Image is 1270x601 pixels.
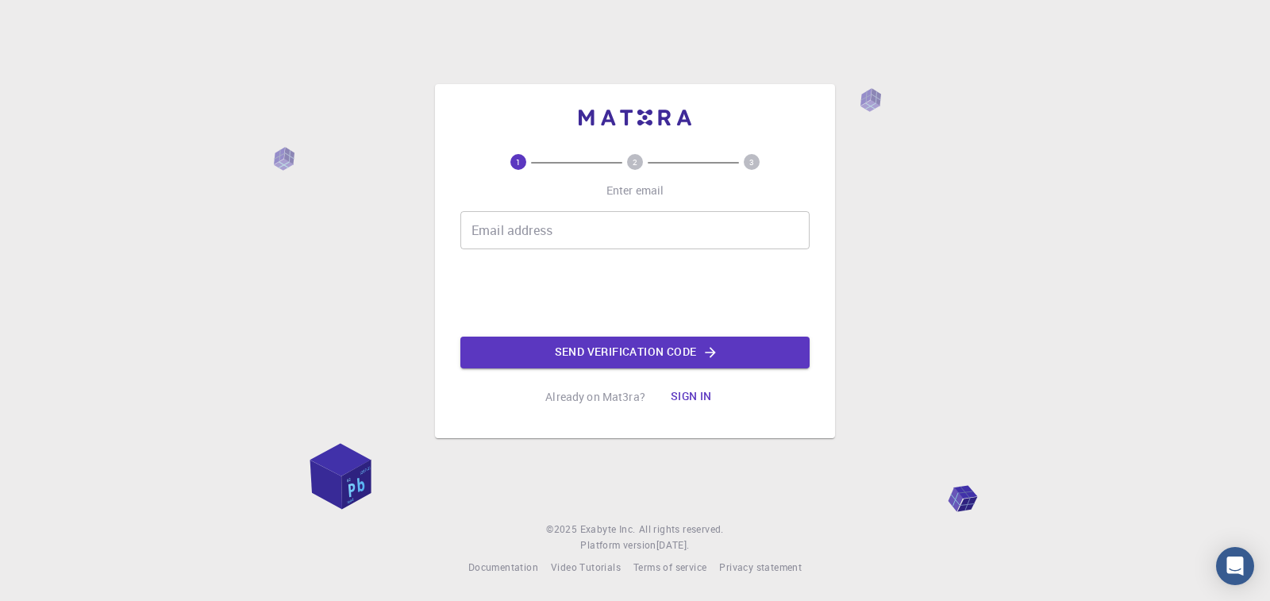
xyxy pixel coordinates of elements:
[468,560,538,576] a: Documentation
[580,522,636,535] span: Exabyte Inc.
[551,561,621,573] span: Video Tutorials
[1216,547,1254,585] div: Open Intercom Messenger
[658,381,725,413] button: Sign in
[580,522,636,537] a: Exabyte Inc.
[656,538,690,551] span: [DATE] .
[606,183,664,198] p: Enter email
[633,560,706,576] a: Terms of service
[749,156,754,168] text: 3
[633,156,637,168] text: 2
[460,337,810,368] button: Send verification code
[633,561,706,573] span: Terms of service
[545,389,645,405] p: Already on Mat3ra?
[546,522,579,537] span: © 2025
[551,560,621,576] a: Video Tutorials
[580,537,656,553] span: Platform version
[468,561,538,573] span: Documentation
[639,522,724,537] span: All rights reserved.
[719,561,802,573] span: Privacy statement
[719,560,802,576] a: Privacy statement
[516,156,521,168] text: 1
[514,262,756,324] iframe: reCAPTCHA
[656,537,690,553] a: [DATE].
